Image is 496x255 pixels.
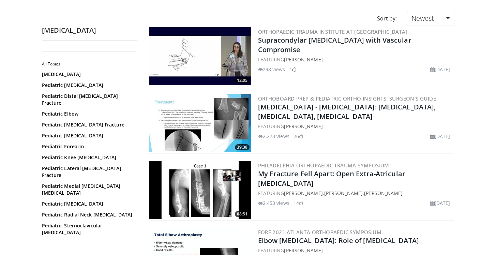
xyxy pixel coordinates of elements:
a: Philadelphia Orthopaedic Trauma Symposium [258,162,389,169]
li: 298 views [258,66,285,73]
a: Pediatric Medial [MEDICAL_DATA] [MEDICAL_DATA] [42,183,134,196]
a: Pediatric Knee [MEDICAL_DATA] [42,154,134,161]
a: Elbow [MEDICAL_DATA]: Role of [MEDICAL_DATA] [258,236,419,245]
li: [DATE] [430,199,450,207]
a: [PERSON_NAME] [284,247,322,254]
a: [MEDICAL_DATA] [42,71,134,78]
a: [PERSON_NAME] [324,190,363,196]
li: 2,273 views [258,133,289,140]
div: FEATURING [258,123,453,130]
a: Supracondylar [MEDICAL_DATA] with Vascular Compromise [258,35,411,54]
li: 2,453 views [258,199,289,207]
a: Orthopaedic Trauma Institute at [GEOGRAPHIC_DATA] [258,28,408,35]
span: 08:51 [235,211,250,217]
a: [PERSON_NAME] [364,190,403,196]
a: Newest [407,11,454,26]
a: Pediatric Distal [MEDICAL_DATA] Fracture [42,93,134,106]
a: FORE 2021 Atlanta Orthopaedic Symposium [258,229,382,236]
li: 14 [294,199,303,207]
a: 39:38 [149,94,251,152]
a: Pediatric Sternoclavicular [MEDICAL_DATA] [42,222,134,236]
div: Sort by: [372,11,402,26]
a: [PERSON_NAME] [284,190,322,196]
a: Pediatric [MEDICAL_DATA] [42,200,134,207]
span: 12:05 [235,77,250,84]
a: 08:51 [149,161,251,219]
a: Pediatric Lateral [MEDICAL_DATA] Fracture [42,165,134,179]
div: FEATURING [258,56,453,63]
h2: [MEDICAL_DATA] [42,26,137,35]
img: 95010194-5761-49f6-a35e-563bd7d1e8d0.300x170_q85_crop-smart_upscale.jpg [149,94,251,152]
a: Pediatric [MEDICAL_DATA] Fracture [42,121,134,128]
a: Pediatric Forearm [42,143,134,150]
li: [DATE] [430,66,450,73]
h2: All Topics: [42,61,136,67]
a: [PERSON_NAME] [284,56,322,63]
li: 26 [294,133,303,140]
span: 39:38 [235,144,250,150]
a: [PERSON_NAME] [284,123,322,130]
a: 12:05 [149,27,251,85]
div: FEATURING [258,247,453,254]
a: Pediatric [MEDICAL_DATA] [42,132,134,139]
a: Pediatric Radial Neck [MEDICAL_DATA] [42,211,134,218]
a: OrthoBoard Prep & Pediatric Ortho Insights: Surgeon's Guide [258,95,436,102]
li: [DATE] [430,133,450,140]
li: 1 [289,66,296,73]
a: Pediatric Elbow [42,110,134,117]
a: Pediatric [MEDICAL_DATA] [42,82,134,89]
img: 3698e269-698a-4f07-8c1c-60f8bffb2702.300x170_q85_crop-smart_upscale.jpg [149,27,251,85]
img: 2110d94f-0f7a-43b5-b78f-0a91bb4587fd.300x170_q85_crop-smart_upscale.jpg [149,161,251,219]
span: Newest [411,14,434,23]
div: FEATURING , , [258,190,453,197]
a: My Fracture Fell Apart: Open Extra-Atricular [MEDICAL_DATA] [258,169,405,188]
a: [MEDICAL_DATA] - [MEDICAL_DATA]: [MEDICAL_DATA], [MEDICAL_DATA], [MEDICAL_DATA] [258,102,436,121]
